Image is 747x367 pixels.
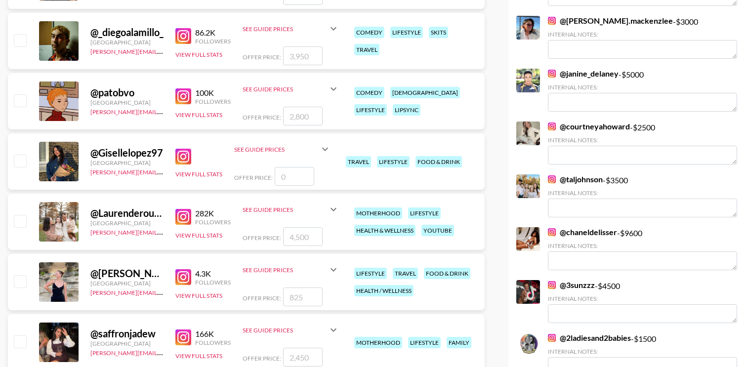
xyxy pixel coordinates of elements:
[548,333,631,343] a: @2ladiesand2babies
[90,159,164,166] div: [GEOGRAPHIC_DATA]
[548,280,737,323] div: - $ 4500
[90,340,164,347] div: [GEOGRAPHIC_DATA]
[175,269,191,285] img: Instagram
[90,39,164,46] div: [GEOGRAPHIC_DATA]
[175,51,222,58] button: View Full Stats
[548,348,737,355] div: Internal Notes:
[275,167,314,186] input: 0
[354,104,387,116] div: lifestyle
[195,218,231,226] div: Followers
[195,329,231,339] div: 166K
[195,279,231,286] div: Followers
[175,232,222,239] button: View Full Stats
[408,207,441,219] div: lifestyle
[90,86,164,99] div: @ patobvo
[195,38,231,45] div: Followers
[234,137,331,161] div: See Guide Prices
[90,46,237,55] a: [PERSON_NAME][EMAIL_ADDRESS][DOMAIN_NAME]
[415,156,462,167] div: food & drink
[175,28,191,44] img: Instagram
[90,280,164,287] div: [GEOGRAPHIC_DATA]
[90,327,164,340] div: @ saffronjadew
[548,122,556,130] img: Instagram
[390,87,460,98] div: [DEMOGRAPHIC_DATA]
[354,268,387,279] div: lifestyle
[243,355,281,362] span: Offer Price:
[548,189,737,197] div: Internal Notes:
[90,227,237,236] a: [PERSON_NAME][EMAIL_ADDRESS][DOMAIN_NAME]
[243,318,339,342] div: See Guide Prices
[175,209,191,225] img: Instagram
[90,219,164,227] div: [GEOGRAPHIC_DATA]
[548,16,737,59] div: - $ 3000
[354,27,384,38] div: comedy
[243,77,339,101] div: See Guide Prices
[175,170,222,178] button: View Full Stats
[175,292,222,299] button: View Full Stats
[548,69,619,79] a: @janine_delaney
[354,337,402,348] div: motherhood
[195,208,231,218] div: 282K
[243,294,281,302] span: Offer Price:
[234,174,273,181] span: Offer Price:
[548,122,737,164] div: - $ 2500
[175,149,191,164] img: Instagram
[548,31,737,38] div: Internal Notes:
[90,166,237,176] a: [PERSON_NAME][EMAIL_ADDRESS][DOMAIN_NAME]
[243,326,328,334] div: See Guide Prices
[548,228,556,236] img: Instagram
[90,287,237,296] a: [PERSON_NAME][EMAIL_ADDRESS][DOMAIN_NAME]
[175,111,222,119] button: View Full Stats
[354,44,379,55] div: travel
[195,98,231,105] div: Followers
[243,53,281,61] span: Offer Price:
[424,268,470,279] div: food & drink
[243,85,328,93] div: See Guide Prices
[283,227,323,246] input: 4,500
[548,69,737,112] div: - $ 5000
[548,83,737,91] div: Internal Notes:
[548,122,630,131] a: @courtneyahoward
[283,348,323,367] input: 2,450
[234,146,319,153] div: See Guide Prices
[354,285,414,296] div: health / wellness
[243,17,339,41] div: See Guide Prices
[548,136,737,144] div: Internal Notes:
[195,269,231,279] div: 4.3K
[429,27,448,38] div: skits
[354,225,415,236] div: health & wellness
[243,25,328,33] div: See Guide Prices
[90,147,164,159] div: @ Gisellelopez97
[90,267,164,280] div: @ [PERSON_NAME]
[447,337,471,348] div: family
[243,266,328,274] div: See Guide Prices
[195,88,231,98] div: 100K
[548,227,737,270] div: - $ 9600
[243,114,281,121] span: Offer Price:
[346,156,371,167] div: travel
[175,352,222,360] button: View Full Stats
[90,106,237,116] a: [PERSON_NAME][EMAIL_ADDRESS][DOMAIN_NAME]
[548,174,603,184] a: @taljohnson
[90,99,164,106] div: [GEOGRAPHIC_DATA]
[354,87,384,98] div: comedy
[548,295,737,302] div: Internal Notes:
[548,227,617,237] a: @chaneldelisser
[548,281,556,289] img: Instagram
[243,198,339,221] div: See Guide Prices
[421,225,454,236] div: youtube
[548,334,556,342] img: Instagram
[548,280,595,290] a: @3sunzzz
[377,156,410,167] div: lifestyle
[90,26,164,39] div: @ _diegoalamillo_
[548,17,556,25] img: Instagram
[548,16,673,26] a: @[PERSON_NAME].mackenzlee
[548,70,556,78] img: Instagram
[393,104,420,116] div: lipsync
[354,207,402,219] div: motherhood
[175,329,191,345] img: Instagram
[548,242,737,249] div: Internal Notes:
[195,339,231,346] div: Followers
[90,207,164,219] div: @ Laurenderouennn
[195,28,231,38] div: 86.2K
